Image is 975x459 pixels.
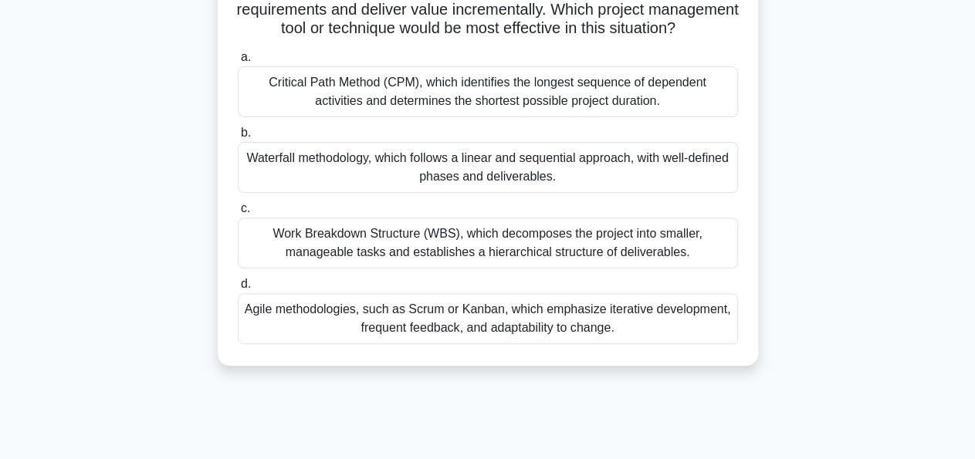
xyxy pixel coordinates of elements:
span: d. [241,277,251,290]
div: Critical Path Method (CPM), which identifies the longest sequence of dependent activities and det... [238,66,738,117]
div: Waterfall methodology, which follows a linear and sequential approach, with well-defined phases a... [238,142,738,193]
span: c. [241,201,250,214]
div: Agile methodologies, such as Scrum or Kanban, which emphasize iterative development, frequent fee... [238,293,738,344]
span: b. [241,126,251,139]
div: Work Breakdown Structure (WBS), which decomposes the project into smaller, manageable tasks and e... [238,218,738,268]
span: a. [241,50,251,63]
